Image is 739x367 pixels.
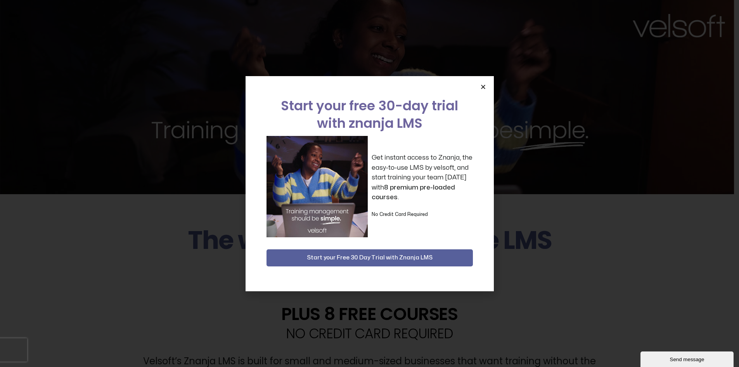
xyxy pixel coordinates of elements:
p: Get instant access to Znanja, the easy-to-use LMS by velsoft, and start training your team [DATE]... [372,153,473,202]
h2: Start your free 30-day trial with znanja LMS [267,97,473,132]
strong: 8 premium pre-loaded courses [372,184,455,201]
a: Close [480,84,486,90]
img: a woman sitting at her laptop dancing [267,136,368,237]
iframe: chat widget [640,350,735,367]
strong: No Credit Card Required [372,212,428,217]
button: Start your Free 30 Day Trial with Znanja LMS [267,249,473,266]
span: Start your Free 30 Day Trial with Znanja LMS [307,253,433,263]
